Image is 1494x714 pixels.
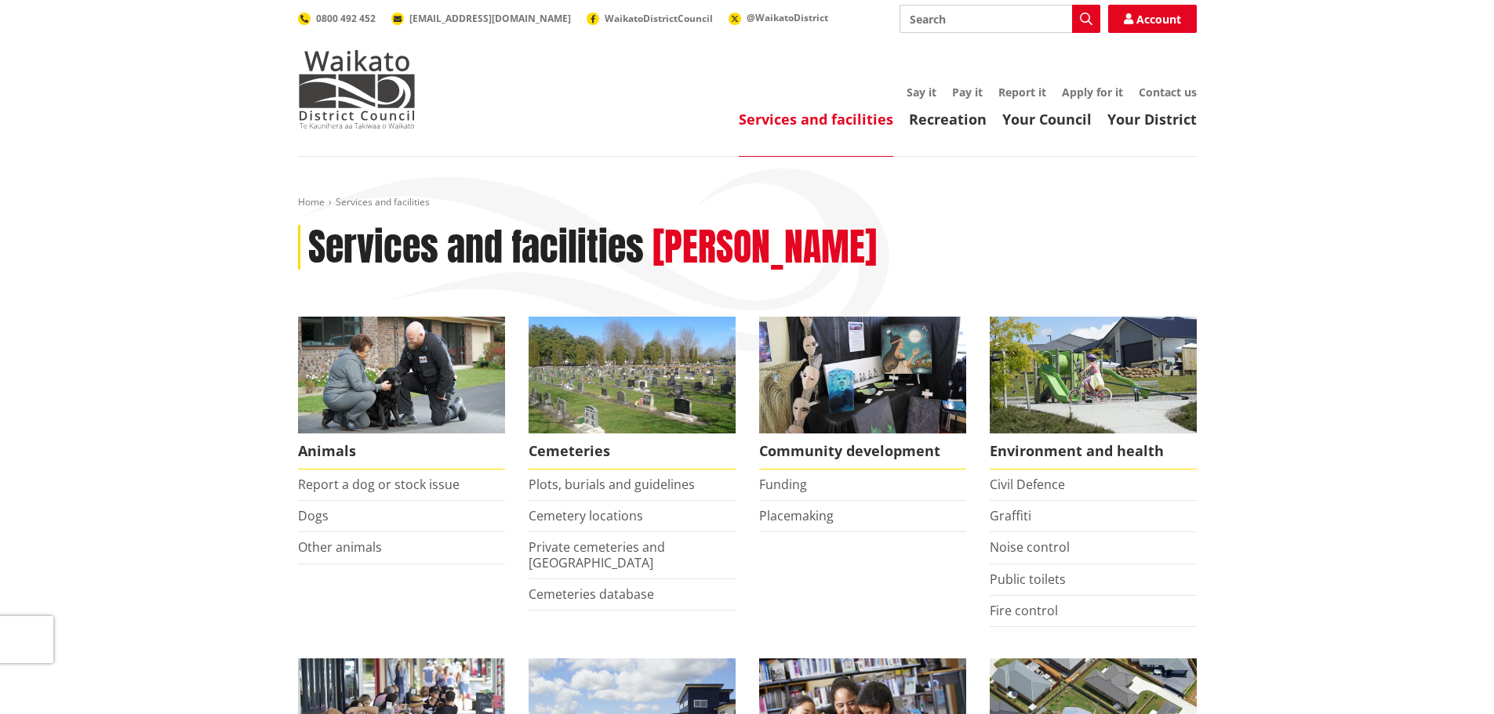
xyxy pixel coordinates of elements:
[990,602,1058,619] a: Fire control
[391,12,571,25] a: [EMAIL_ADDRESS][DOMAIN_NAME]
[998,85,1046,100] a: Report it
[739,110,893,129] a: Services and facilities
[759,317,966,469] a: Matariki Travelling Suitcase Art Exhibition Community development
[1107,110,1197,129] a: Your District
[900,5,1100,33] input: Search input
[652,225,877,270] h2: [PERSON_NAME]
[747,11,828,24] span: @WaikatoDistrict
[990,571,1066,588] a: Public toilets
[298,433,505,469] span: Animals
[990,507,1031,524] a: Graffiti
[298,317,505,433] img: Animal Control
[409,12,571,25] span: [EMAIL_ADDRESS][DOMAIN_NAME]
[529,538,665,571] a: Private cemeteries and [GEOGRAPHIC_DATA]
[298,12,376,25] a: 0800 492 452
[990,538,1070,556] a: Noise control
[336,195,430,208] span: Services and facilities
[990,317,1197,469] a: New housing in Pokeno Environment and health
[759,433,966,469] span: Community development
[990,317,1197,433] img: New housing in Pokeno
[587,12,713,25] a: WaikatoDistrictCouncil
[605,12,713,25] span: WaikatoDistrictCouncil
[298,50,416,129] img: Waikato District Council - Te Kaunihera aa Takiwaa o Waikato
[1139,85,1197,100] a: Contact us
[759,317,966,433] img: Matariki Travelling Suitcase Art Exhibition
[759,476,807,493] a: Funding
[990,433,1197,469] span: Environment and health
[529,476,695,493] a: Plots, burials and guidelines
[1062,85,1123,100] a: Apply for it
[298,538,382,556] a: Other animals
[298,196,1197,209] nav: breadcrumb
[298,507,329,524] a: Dogs
[529,317,736,469] a: Huntly Cemetery Cemeteries
[907,85,936,100] a: Say it
[529,585,654,603] a: Cemeteries database
[990,476,1065,493] a: Civil Defence
[316,12,376,25] span: 0800 492 452
[1002,110,1092,129] a: Your Council
[529,317,736,433] img: Huntly Cemetery
[729,11,828,24] a: @WaikatoDistrict
[952,85,983,100] a: Pay it
[298,195,325,208] a: Home
[529,433,736,469] span: Cemeteries
[1108,5,1197,33] a: Account
[529,507,643,524] a: Cemetery locations
[759,507,834,524] a: Placemaking
[298,476,460,493] a: Report a dog or stock issue
[308,225,644,270] h1: Services and facilities
[298,317,505,469] a: Waikato District Council Animal Control team Animals
[909,110,987,129] a: Recreation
